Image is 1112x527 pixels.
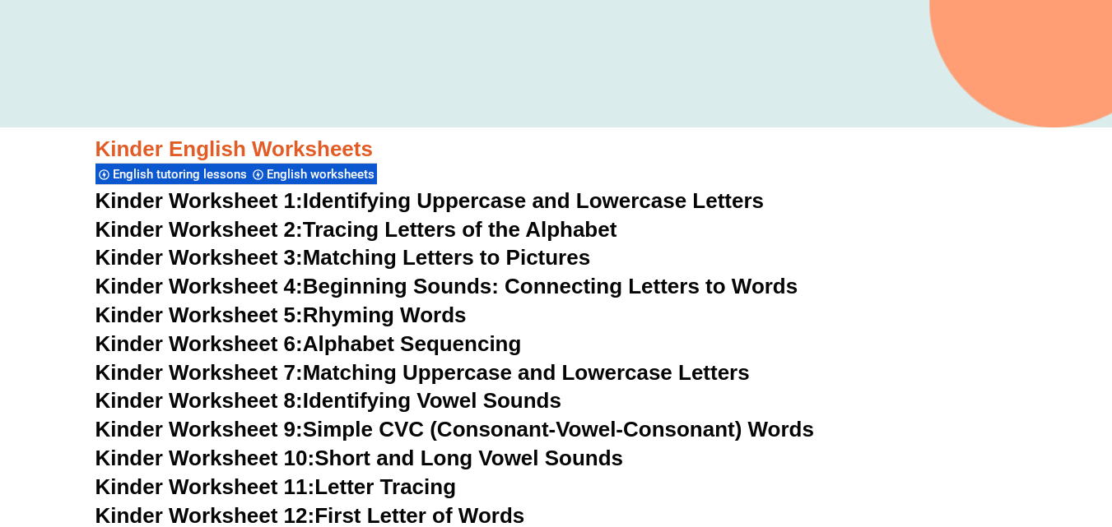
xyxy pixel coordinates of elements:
a: Kinder Worksheet 11:Letter Tracing [95,474,457,499]
div: English worksheets [249,163,377,185]
span: Kinder Worksheet 2: [95,217,303,242]
a: Kinder Worksheet 4:Beginning Sounds: Connecting Letters to Words [95,274,798,298]
span: Kinder Worksheet 1: [95,188,303,213]
span: Kinder Worksheet 8: [95,388,303,413]
a: Kinder Worksheet 10:Short and Long Vowel Sounds [95,446,624,470]
span: Kinder Worksheet 3: [95,245,303,270]
iframe: Chat Widget [838,341,1112,527]
div: English tutoring lessons [95,163,249,185]
a: Kinder Worksheet 8:Identifying Vowel Sounds [95,388,561,413]
span: English tutoring lessons [113,167,252,182]
a: Kinder Worksheet 7:Matching Uppercase and Lowercase Letters [95,360,750,385]
span: Kinder Worksheet 5: [95,303,303,327]
a: Kinder Worksheet 2:Tracing Letters of the Alphabet [95,217,617,242]
span: Kinder Worksheet 11: [95,474,315,499]
a: Kinder Worksheet 5:Rhyming Words [95,303,467,327]
h3: Kinder English Worksheets [95,136,1017,164]
span: Kinder Worksheet 10: [95,446,315,470]
span: Kinder Worksheet 7: [95,360,303,385]
span: Kinder Worksheet 9: [95,417,303,441]
span: Kinder Worksheet 6: [95,331,303,356]
a: Kinder Worksheet 6:Alphabet Sequencing [95,331,522,356]
a: Kinder Worksheet 3:Matching Letters to Pictures [95,245,591,270]
a: Kinder Worksheet 9:Simple CVC (Consonant-Vowel-Consonant) Words [95,417,814,441]
span: English worksheets [267,167,379,182]
span: Kinder Worksheet 4: [95,274,303,298]
a: Kinder Worksheet 1:Identifying Uppercase and Lowercase Letters [95,188,765,213]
